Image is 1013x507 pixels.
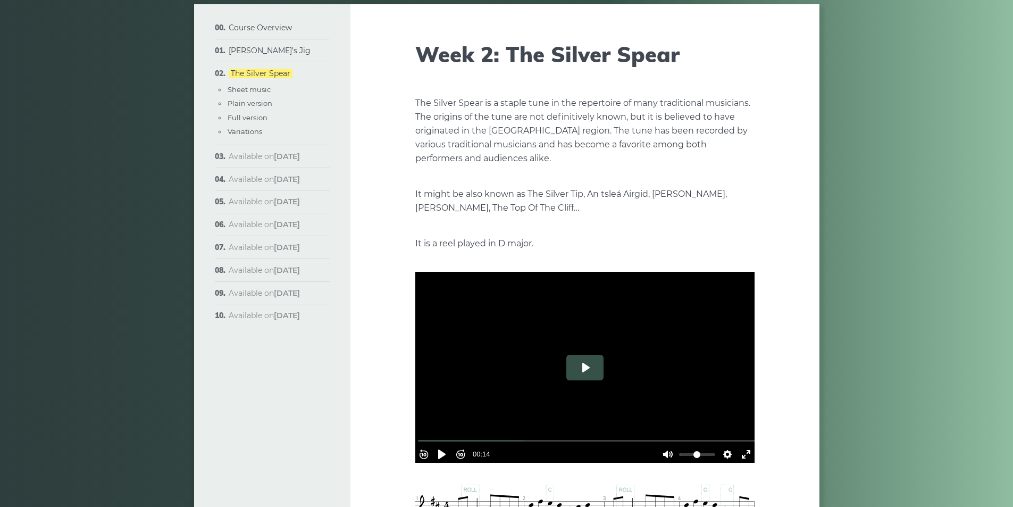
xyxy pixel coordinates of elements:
[229,265,300,275] span: Available on
[274,152,300,161] strong: [DATE]
[229,220,300,229] span: Available on
[228,99,272,107] a: Plain version
[229,197,300,206] span: Available on
[415,237,755,251] p: It is a reel played in D major.
[229,46,311,55] a: [PERSON_NAME]’s Jig
[229,243,300,252] span: Available on
[274,220,300,229] strong: [DATE]
[274,311,300,320] strong: [DATE]
[229,288,300,298] span: Available on
[274,243,300,252] strong: [DATE]
[415,187,755,215] p: It might be also known as The Silver Tip, An tsleá Airgid, [PERSON_NAME], [PERSON_NAME], The Top ...
[274,197,300,206] strong: [DATE]
[229,311,300,320] span: Available on
[229,152,300,161] span: Available on
[228,85,271,94] a: Sheet music
[228,127,262,136] a: Variations
[274,174,300,184] strong: [DATE]
[274,288,300,298] strong: [DATE]
[415,96,755,165] p: The Silver Spear is a staple tune in the repertoire of many traditional musicians. The origins of...
[415,41,755,67] h1: Week 2: The Silver Spear
[229,69,292,78] a: The Silver Spear
[229,23,292,32] a: Course Overview
[228,113,267,122] a: Full version
[274,265,300,275] strong: [DATE]
[229,174,300,184] span: Available on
